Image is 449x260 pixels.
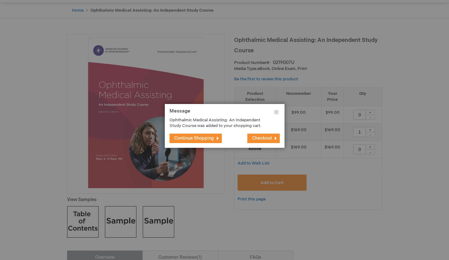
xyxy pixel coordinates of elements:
button: Continue Shopping [170,134,222,143]
p: Ophthalmic Medical Assisting: An Independent Study Course was added to your shopping cart. [170,117,270,129]
h1: Message [170,109,280,117]
span: Continue Shopping [174,136,214,141]
button: Checkout [247,134,280,143]
span: Checkout [252,136,272,141]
